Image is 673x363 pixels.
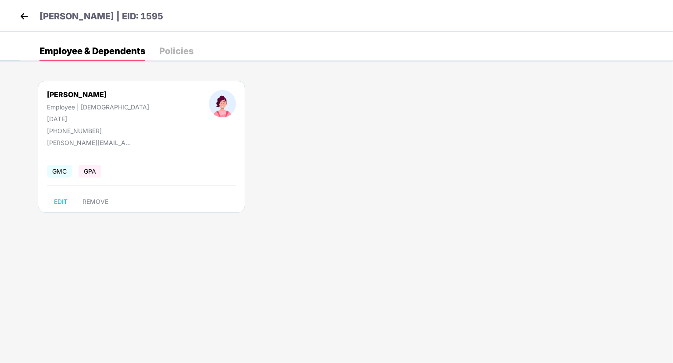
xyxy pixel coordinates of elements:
img: back [18,10,31,23]
button: EDIT [47,195,75,209]
div: [PERSON_NAME][EMAIL_ADDRESS][DOMAIN_NAME] [47,139,135,146]
img: profileImage [209,90,236,117]
div: Policies [159,47,193,55]
div: [DATE] [47,115,149,123]
span: EDIT [54,198,68,205]
div: [PHONE_NUMBER] [47,127,149,134]
div: [PERSON_NAME] [47,90,149,99]
div: Employee | [DEMOGRAPHIC_DATA] [47,103,149,111]
span: GPA [79,165,101,178]
span: GMC [47,165,72,178]
p: [PERSON_NAME] | EID: 1595 [39,10,163,23]
span: REMOVE [82,198,108,205]
div: Employee & Dependents [39,47,145,55]
button: REMOVE [75,195,115,209]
